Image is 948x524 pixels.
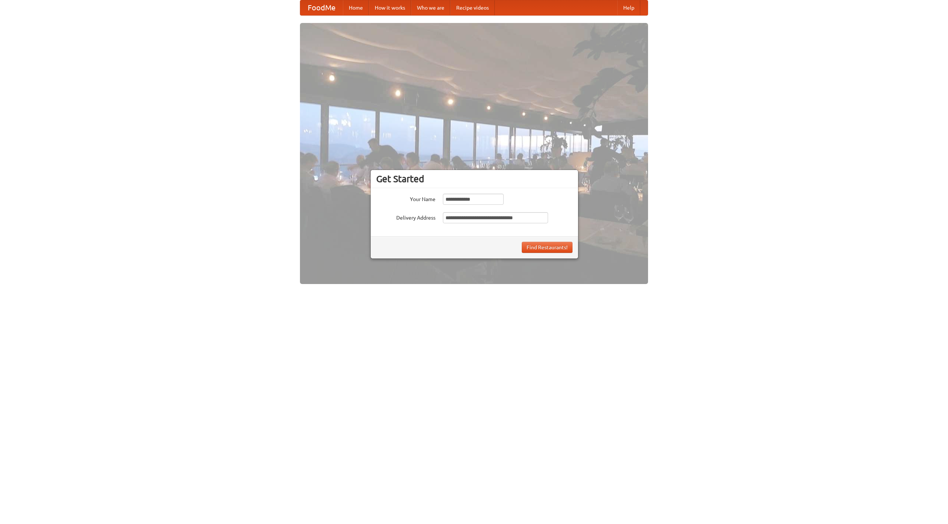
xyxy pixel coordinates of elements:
a: How it works [369,0,411,15]
button: Find Restaurants! [522,242,573,253]
label: Your Name [376,194,435,203]
a: Recipe videos [450,0,495,15]
a: Home [343,0,369,15]
a: Help [617,0,640,15]
label: Delivery Address [376,212,435,221]
a: FoodMe [300,0,343,15]
h3: Get Started [376,173,573,184]
a: Who we are [411,0,450,15]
